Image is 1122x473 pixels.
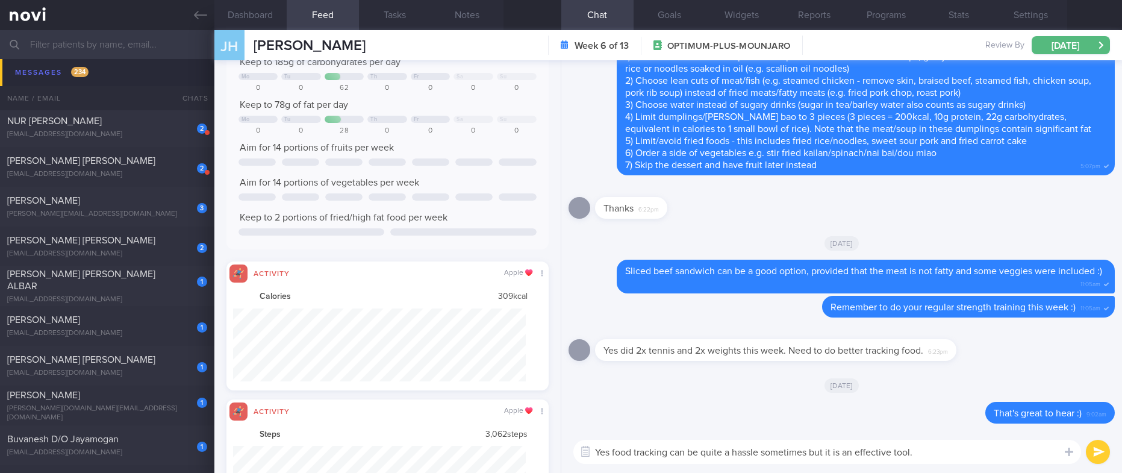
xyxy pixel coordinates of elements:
div: Sa [457,116,463,123]
span: OPTIMUM-PLUS-MOUNJARO [667,40,790,52]
div: 28 [325,127,364,136]
span: Thanks [603,204,634,213]
span: 6:22pm [638,202,659,214]
div: [PERSON_NAME][DOMAIN_NAME][EMAIL_ADDRESS][DOMAIN_NAME] [7,404,207,422]
button: [DATE] [1032,36,1110,54]
div: Fr [414,74,419,80]
span: [PERSON_NAME] [254,39,366,53]
div: 62 [325,84,364,93]
div: 2 [197,124,207,134]
div: JH [207,23,252,69]
div: 0 [453,84,493,93]
span: 4) Limit dumplings/[PERSON_NAME] bao to 3 pieces (3 pieces = 200kcal, 10g protein, 22g carbohydra... [625,112,1091,134]
div: 1 [197,277,207,287]
div: Su [500,74,506,80]
div: [EMAIL_ADDRESS][DOMAIN_NAME] [7,448,207,457]
div: 2 [197,84,207,94]
div: Su [500,116,506,123]
div: 0 [453,127,493,136]
span: Sliced beef sandwich can be a good option, provided that the meat is not fatty and some veggies w... [625,266,1102,276]
span: 5) Limit/avoid fried foods - this includes fried rice/noodles, sweet sour pork and fried carrot cake [625,136,1027,146]
span: [PERSON_NAME] [PERSON_NAME] [7,355,155,365]
div: 1 [197,398,207,408]
span: Keep to 185g of carbohydrates per day [240,57,400,67]
div: [PERSON_NAME][EMAIL_ADDRESS][DOMAIN_NAME] [7,210,207,219]
span: 5:07pm [1080,159,1100,171]
span: Aim for 14 portions of vegetables per week [240,178,419,187]
div: Mo [242,116,250,123]
div: 1 [197,362,207,372]
div: Mo [242,74,250,80]
strong: Steps [260,430,281,440]
div: 2 [197,163,207,174]
div: 0 [281,127,321,136]
div: Fr [414,116,419,123]
div: [EMAIL_ADDRESS][DOMAIN_NAME] [7,170,207,179]
span: [PERSON_NAME] [7,315,80,325]
span: [DATE] [824,378,859,393]
strong: Calories [260,292,291,302]
div: [EMAIL_ADDRESS][DOMAIN_NAME] [7,130,207,139]
div: 0 [411,127,450,136]
span: Review By [985,40,1024,51]
div: 0 [411,84,450,93]
span: 11:05am [1080,301,1100,313]
span: 309 kcal [498,292,528,302]
span: That's great to hear :) [994,409,1082,418]
span: [PERSON_NAME] [PERSON_NAME] [7,156,155,166]
div: 2 [197,243,207,253]
div: 0 [367,84,407,93]
span: 9:02am [1086,407,1106,419]
span: 6) Order a side of vegetables e.g. stir fried kailan/spinach/nai bai/dou miao [625,148,937,158]
div: 1 [197,442,207,452]
span: 7) Skip the dessert and have fruit later instead [625,160,817,170]
div: [EMAIL_ADDRESS][DOMAIN_NAME] [7,329,207,338]
div: [EMAIL_ADDRESS][DOMAIN_NAME] [7,249,207,258]
div: 0 [238,84,278,93]
span: Keep to 78g of fat per day [240,100,348,110]
span: 2) Choose lean cuts of meat/fish (e.g. steamed chicken - remove skin, braised beef, steamed fish,... [625,76,1091,98]
span: [DATE] [824,236,859,251]
div: [EMAIL_ADDRESS][PERSON_NAME][DOMAIN_NAME] [7,57,207,66]
div: 0 [367,127,407,136]
div: Sa [457,74,463,80]
div: 1 [197,322,207,333]
span: Remember to do your regular strength training this week :) [831,302,1076,312]
span: 6:23pm [928,345,948,356]
div: [EMAIL_ADDRESS][DOMAIN_NAME] [7,369,207,378]
div: 0 [497,127,537,136]
span: [PERSON_NAME] [PERSON_NAME] [7,236,155,245]
span: [PERSON_NAME] [PERSON_NAME] ALBAR [7,269,155,291]
span: 3,062 steps [485,430,528,440]
span: [PERSON_NAME] [7,196,80,205]
div: Tu [284,116,290,123]
div: 3 [197,203,207,213]
div: Activity [248,268,296,278]
div: Th [370,74,377,80]
span: 3) Choose water instead of sugary drinks (sugar in tea/barley water also counts as sugary drinks) [625,100,1026,110]
span: Keep to 2 portions of fried/high fat food per week [240,213,447,222]
span: [PERSON_NAME] [7,390,80,400]
div: 0 [238,127,278,136]
div: [EMAIL_ADDRESS][DOMAIN_NAME] [7,90,207,99]
div: Tu [284,74,290,80]
span: Yes did 2x tennis and 2x weights this week. Need to do better tracking food. [603,346,923,356]
span: Buvanesh D/O Jayamogan [7,434,119,444]
span: ONG ENG WEE ([PERSON_NAME]) [7,77,151,86]
div: Apple [504,407,532,416]
span: 11:05am [1080,277,1100,289]
div: Apple [504,269,532,278]
span: Aim for 14 portions of fruits per week [240,143,394,152]
strong: Week 6 of 13 [575,40,629,52]
div: Th [370,116,377,123]
div: Activity [248,406,296,416]
span: NUR [PERSON_NAME] [7,116,102,126]
div: 0 [281,84,321,93]
div: 0 [497,84,537,93]
div: [EMAIL_ADDRESS][DOMAIN_NAME] [7,295,207,304]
